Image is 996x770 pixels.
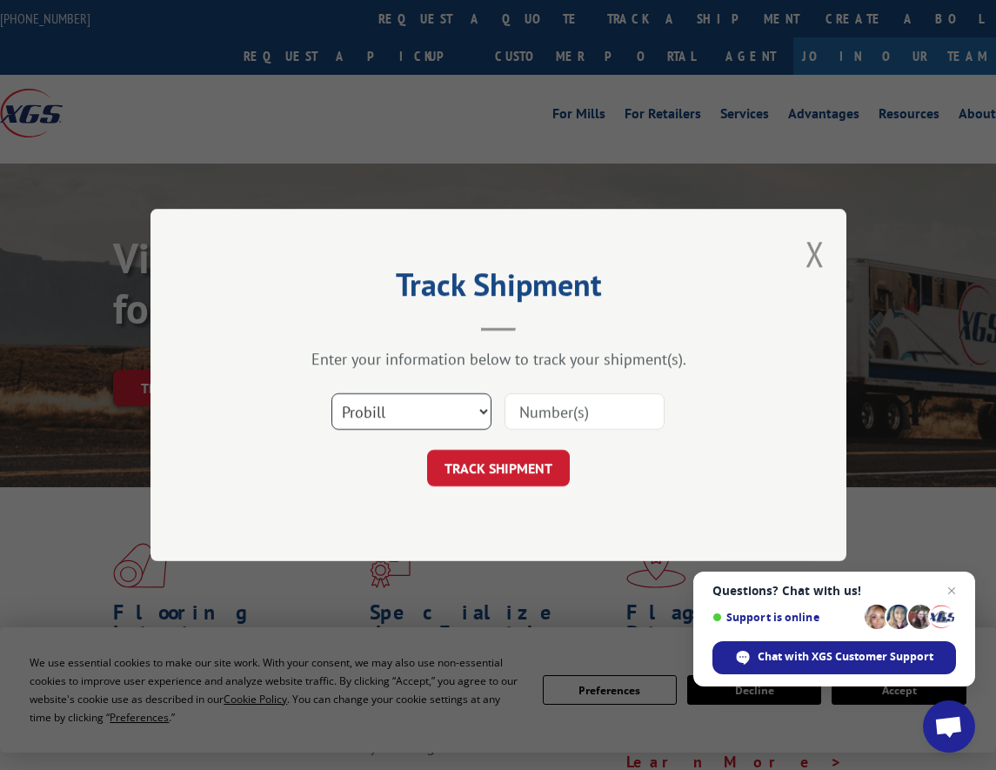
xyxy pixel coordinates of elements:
[712,611,859,624] span: Support is online
[805,231,825,277] button: Close modal
[923,700,975,753] div: Open chat
[941,580,962,601] span: Close chat
[505,393,665,430] input: Number(s)
[427,450,570,486] button: TRACK SHIPMENT
[712,641,956,674] div: Chat with XGS Customer Support
[237,272,759,305] h2: Track Shipment
[237,349,759,369] div: Enter your information below to track your shipment(s).
[712,584,956,598] span: Questions? Chat with us!
[758,649,933,665] span: Chat with XGS Customer Support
